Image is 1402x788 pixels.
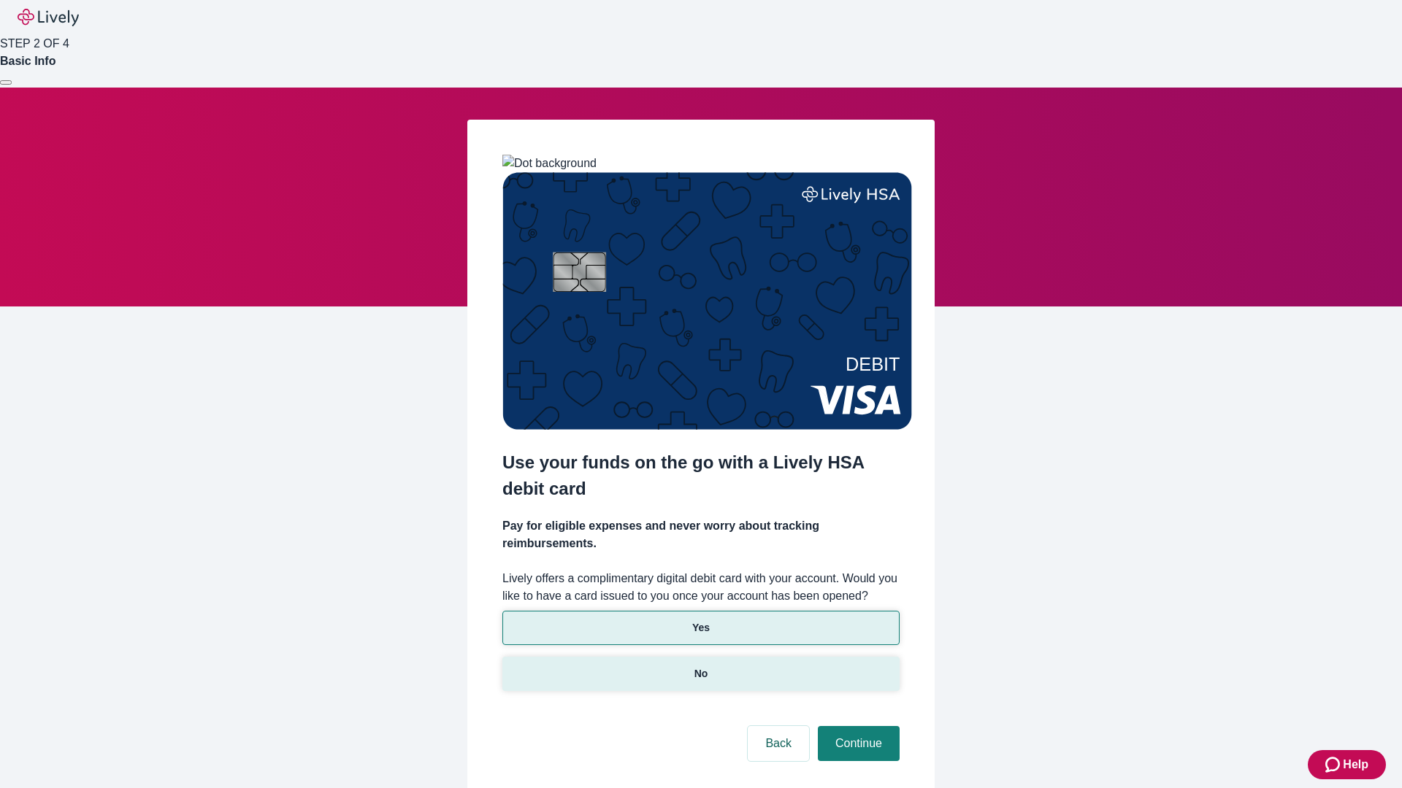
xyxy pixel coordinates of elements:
[502,172,912,430] img: Debit card
[1308,750,1386,779] button: Zendesk support iconHelp
[502,517,900,552] h4: Pay for eligible expenses and never worry about tracking reimbursements.
[1325,756,1343,773] svg: Zendesk support icon
[1343,756,1368,773] span: Help
[818,726,900,761] button: Continue
[692,620,710,636] p: Yes
[502,657,900,691] button: No
[748,726,809,761] button: Back
[18,9,79,26] img: Lively
[502,155,597,172] img: Dot background
[502,570,900,605] label: Lively offers a complimentary digital debit card with your account. Would you like to have a card...
[502,449,900,502] h2: Use your funds on the go with a Lively HSA debit card
[694,666,708,681] p: No
[502,611,900,645] button: Yes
